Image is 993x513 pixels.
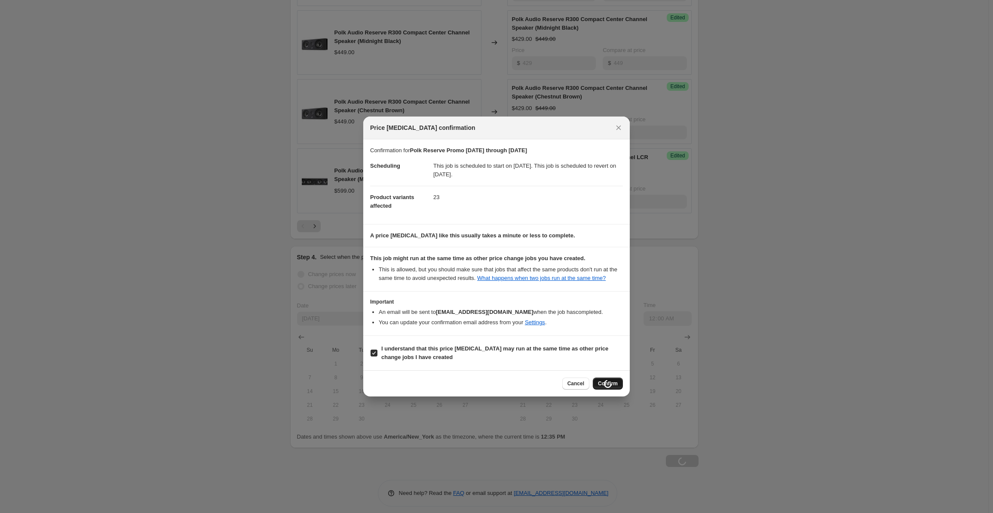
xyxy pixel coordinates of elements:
li: This is allowed, but you should make sure that jobs that affect the same products don ' t run at ... [379,265,623,283]
dd: This job is scheduled to start on [DATE]. This job is scheduled to revert on [DATE]. [433,155,623,186]
li: You can update your confirmation email address from your . [379,318,623,327]
b: Polk Reserve Promo [DATE] through [DATE] [410,147,527,154]
span: Price [MEDICAL_DATA] confirmation [370,123,475,132]
span: Scheduling [370,163,400,169]
b: This job might run at the same time as other price change jobs you have created. [370,255,585,261]
p: Confirmation for [370,146,623,155]
dd: 23 [433,186,623,209]
li: An email will be sent to when the job has completed . [379,308,623,316]
a: What happens when two jobs run at the same time? [477,275,606,281]
b: [EMAIL_ADDRESS][DOMAIN_NAME] [436,309,533,315]
span: Product variants affected [370,194,414,209]
button: Close [613,122,625,134]
a: Settings [525,319,545,326]
h3: Important [370,298,623,305]
b: A price [MEDICAL_DATA] like this usually takes a minute or less to complete. [370,232,575,239]
span: Cancel [567,380,584,387]
button: Cancel [562,378,589,390]
b: I understand that this price [MEDICAL_DATA] may run at the same time as other price change jobs I... [381,345,608,360]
